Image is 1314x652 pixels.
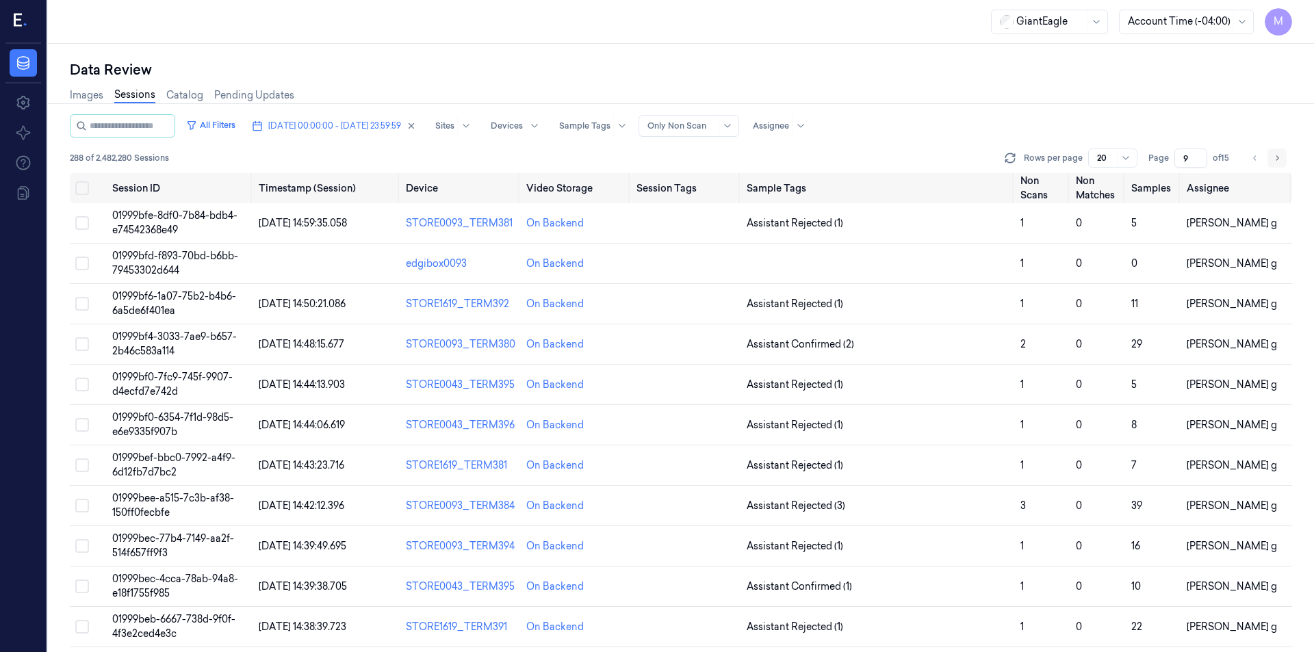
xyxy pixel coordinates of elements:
nav: pagination [1246,148,1287,168]
span: Assistant Rejected (1) [747,297,843,311]
div: STORE0043_TERM396 [406,418,515,432]
span: [DATE] 14:39:38.705 [259,580,347,592]
div: STORE1619_TERM381 [406,458,515,473]
span: 7 [1131,459,1137,471]
div: STORE0093_TERM384 [406,499,515,513]
span: [PERSON_NAME] g [1187,499,1277,512]
button: Select all [75,181,89,195]
span: 0 [1131,257,1137,270]
button: Go to previous page [1246,148,1265,168]
span: 22 [1131,621,1142,633]
span: of 15 [1213,152,1235,164]
span: [DATE] 00:00:00 - [DATE] 23:59:59 [268,120,401,132]
span: [DATE] 14:44:06.619 [259,419,345,431]
span: 5 [1131,378,1137,391]
span: 1 [1020,378,1024,391]
button: Select row [75,579,89,593]
th: Sample Tags [741,173,1016,203]
div: On Backend [526,297,584,311]
div: STORE1619_TERM391 [406,620,515,634]
span: [PERSON_NAME] g [1187,459,1277,471]
span: [PERSON_NAME] g [1187,338,1277,350]
div: STORE0093_TERM394 [406,539,515,553]
span: Assistant Rejected (1) [747,539,843,553]
span: [DATE] 14:38:39.723 [259,621,346,633]
span: [PERSON_NAME] g [1187,378,1277,391]
span: 0 [1076,499,1082,512]
div: On Backend [526,620,584,634]
span: 01999bf4-3033-7ae9-b657-2b46c583a114 [112,330,237,357]
span: 0 [1076,217,1082,229]
div: On Backend [526,337,584,352]
span: [DATE] 14:59:35.058 [259,217,347,229]
th: Assignee [1181,173,1292,203]
span: 1 [1020,459,1024,471]
span: [PERSON_NAME] g [1187,419,1277,431]
button: Select row [75,620,89,634]
span: 16 [1131,540,1140,552]
span: 0 [1076,540,1082,552]
span: 1 [1020,257,1024,270]
div: On Backend [526,458,584,473]
span: 01999bef-bbc0-7992-a4f9-6d12fb7d7bc2 [112,452,235,478]
span: Assistant Rejected (1) [747,458,843,473]
button: All Filters [181,114,241,136]
span: 0 [1076,419,1082,431]
span: 11 [1131,298,1138,310]
span: 1 [1020,580,1024,592]
span: 1 [1020,419,1024,431]
span: 2 [1020,338,1026,350]
span: 1 [1020,540,1024,552]
a: Catalog [166,88,203,103]
th: Timestamp (Session) [253,173,400,203]
span: [DATE] 14:39:49.695 [259,540,346,552]
button: Select row [75,257,89,270]
span: 0 [1076,257,1082,270]
span: 0 [1076,621,1082,633]
span: 39 [1131,499,1142,512]
div: STORE0093_TERM380 [406,337,515,352]
span: 01999bf6-1a07-75b2-b4b6-6a5de6f401ea [112,290,236,317]
span: 29 [1131,338,1142,350]
div: On Backend [526,378,584,392]
div: On Backend [526,418,584,432]
span: 0 [1076,459,1082,471]
th: Samples [1126,173,1181,203]
span: [PERSON_NAME] g [1187,298,1277,310]
span: Assistant Rejected (1) [747,418,843,432]
th: Non Scans [1015,173,1070,203]
span: 0 [1076,580,1082,592]
button: Select row [75,337,89,351]
span: [PERSON_NAME] g [1187,217,1277,229]
div: Data Review [70,60,1292,79]
div: STORE0043_TERM395 [406,579,515,594]
span: [DATE] 14:44:13.903 [259,378,345,391]
button: Select row [75,378,89,391]
button: Select row [75,458,89,472]
div: STORE1619_TERM392 [406,297,515,311]
a: Pending Updates [214,88,294,103]
span: 1 [1020,621,1024,633]
span: [DATE] 14:43:23.716 [259,459,344,471]
span: 0 [1076,378,1082,391]
span: 3 [1020,499,1026,512]
span: Assistant Confirmed (2) [747,337,854,352]
span: 01999bfd-f893-70bd-b6bb-79453302d644 [112,250,238,276]
th: Device [400,173,521,203]
span: Assistant Confirmed (1) [747,579,852,594]
div: On Backend [526,257,584,271]
th: Session Tags [631,173,741,203]
div: On Backend [526,216,584,231]
button: Select row [75,297,89,311]
div: STORE0043_TERM395 [406,378,515,392]
span: 288 of 2,482,280 Sessions [70,152,169,164]
span: Assistant Rejected (1) [747,378,843,392]
th: Session ID [107,173,254,203]
span: Assistant Rejected (1) [747,216,843,231]
div: STORE0093_TERM381 [406,216,515,231]
span: 1 [1020,298,1024,310]
div: edgibox0093 [406,257,515,271]
a: Sessions [114,88,155,103]
span: 8 [1131,419,1137,431]
span: 01999beb-6667-738d-9f0f-4f3e2ced4e3c [112,613,235,640]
